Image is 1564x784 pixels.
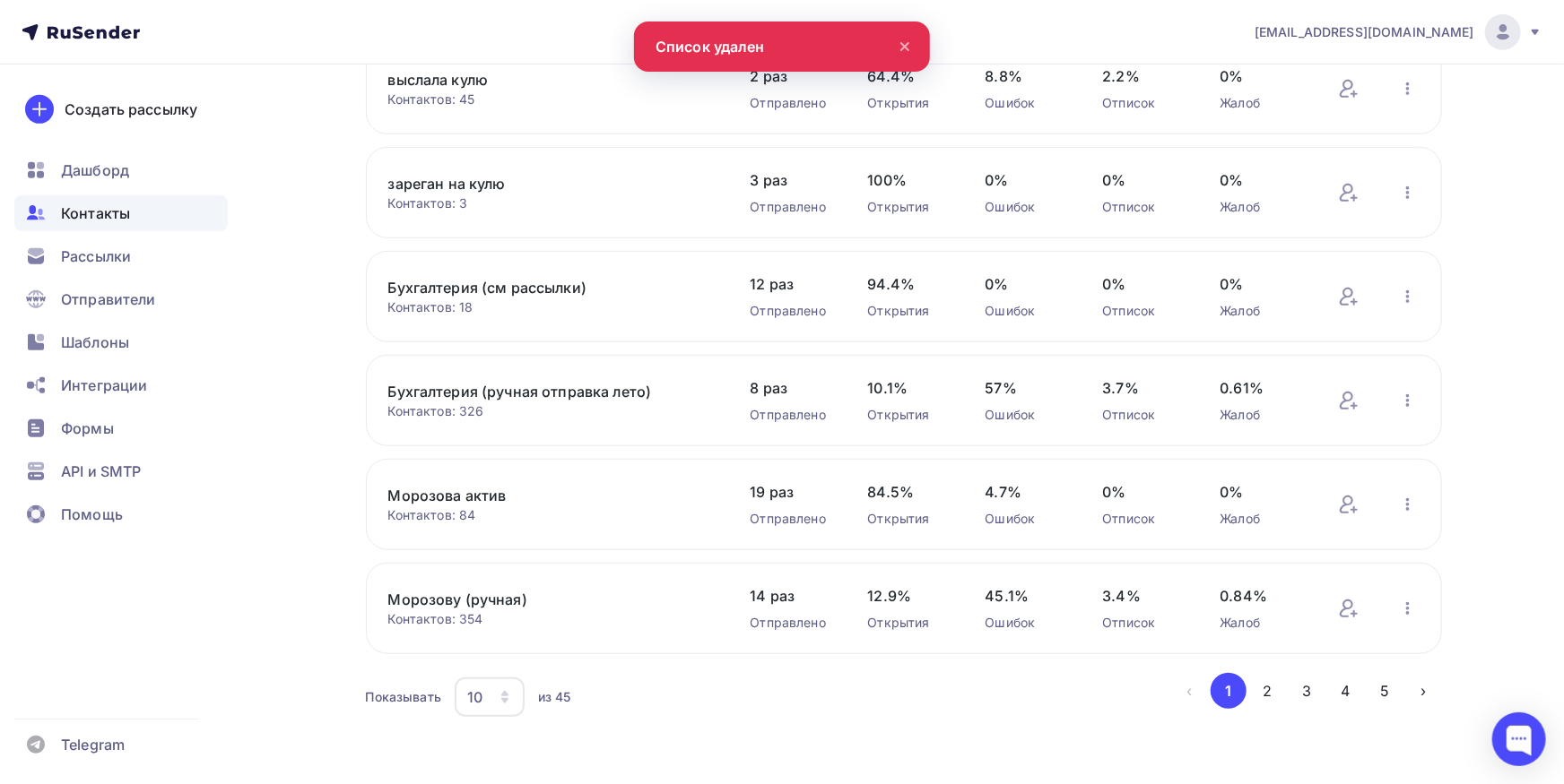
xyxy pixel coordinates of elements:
button: Go to page 5 [1367,673,1403,709]
div: Открытия [868,406,950,424]
span: 45.1% [986,585,1067,607]
div: Ошибок [986,198,1067,216]
span: 3.7% [1103,377,1185,399]
span: 0.61% [1221,377,1302,399]
a: Шаблоны [14,324,228,360]
div: Ошибок [986,614,1067,632]
span: Шаблоны [61,332,129,353]
a: Формы [14,410,228,446]
span: 0% [1221,169,1302,191]
span: 0% [1221,481,1302,503]
button: Go to page 2 [1250,673,1286,709]
div: Отправлено [751,614,832,632]
a: выслала кулю [388,69,693,90]
div: Создать рассылку [65,99,197,120]
a: Рассылки [14,238,228,274]
div: Контактов: 18 [388,298,715,316]
div: Отписок [1103,94,1185,112]
span: 0% [986,169,1067,191]
div: Жалоб [1221,198,1302,216]
div: Контактов: 354 [388,610,715,628]
div: Жалоб [1221,510,1302,528]
button: Go to page 4 [1328,673,1364,709]
span: 2 раз [751,65,832,87]
div: Отправлено [751,406,832,424]
div: из 45 [538,688,571,706]
span: Интеграции [61,375,147,396]
button: 10 [454,676,526,718]
div: Открытия [868,94,950,112]
span: 0% [1103,481,1185,503]
span: 12.9% [868,585,950,607]
a: [EMAIL_ADDRESS][DOMAIN_NAME] [1255,14,1542,50]
div: Отписок [1103,510,1185,528]
div: Ошибок [986,510,1067,528]
span: Отправители [61,289,156,310]
span: 8.8% [986,65,1067,87]
div: Ошибок [986,406,1067,424]
div: Открытия [868,510,950,528]
ul: Pagination [1172,673,1442,709]
span: 2.2% [1103,65,1185,87]
span: 0% [1103,169,1185,191]
span: Помощь [61,504,123,525]
span: 19 раз [751,481,832,503]
span: 12 раз [751,273,832,295]
a: Морозова актив [388,485,693,506]
span: Формы [61,418,114,439]
span: 0% [1103,273,1185,295]
span: API и SMTP [61,461,141,482]
div: Открытия [868,614,950,632]
div: Жалоб [1221,302,1302,320]
div: Жалоб [1221,406,1302,424]
div: Жалоб [1221,614,1302,632]
div: Отправлено [751,510,832,528]
span: Telegram [61,734,125,755]
span: 0% [1221,65,1302,87]
div: Контактов: 326 [388,402,715,420]
div: Жалоб [1221,94,1302,112]
div: Открытия [868,302,950,320]
span: 0.84% [1221,585,1302,607]
div: Показывать [366,688,441,706]
span: 0% [1221,273,1302,295]
div: 10 [467,686,482,708]
span: 3 раз [751,169,832,191]
span: 4.7% [986,481,1067,503]
div: Отправлено [751,302,832,320]
button: Go to page 3 [1289,673,1325,709]
span: 0% [986,273,1067,295]
span: 94.4% [868,273,950,295]
a: Бухгалтерия (ручная отправка лето) [388,381,693,402]
div: Отписок [1103,406,1185,424]
span: 10.1% [868,377,950,399]
div: Отправлено [751,198,832,216]
span: [EMAIL_ADDRESS][DOMAIN_NAME] [1255,23,1474,41]
div: Открытия [868,198,950,216]
a: Бухгалтерия (см рассылки) [388,277,693,298]
a: зареган на кулю [388,173,693,194]
a: Морозову (ручная) [388,589,693,610]
a: Контакты [14,195,228,231]
span: Рассылки [61,246,131,267]
a: Отправители [14,281,228,317]
span: 14 раз [751,585,832,607]
div: Отправлено [751,94,832,112]
span: Контакты [61,202,130,224]
span: Дашборд [61,159,129,181]
span: 8 раз [751,377,832,399]
span: 3.4% [1103,585,1185,607]
span: 57% [986,377,1067,399]
div: Отписок [1103,614,1185,632]
div: Ошибок [986,94,1067,112]
div: Контактов: 3 [388,194,715,212]
div: Отписок [1103,302,1185,320]
div: Отписок [1103,198,1185,216]
div: Контактов: 45 [388,90,715,108]
button: Go to next page [1406,673,1442,709]
span: 64.4% [868,65,950,87]
div: Ошибок [986,302,1067,320]
span: 100% [868,169,950,191]
button: Go to page 1 [1211,673,1247,709]
span: 84.5% [868,481,950,503]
